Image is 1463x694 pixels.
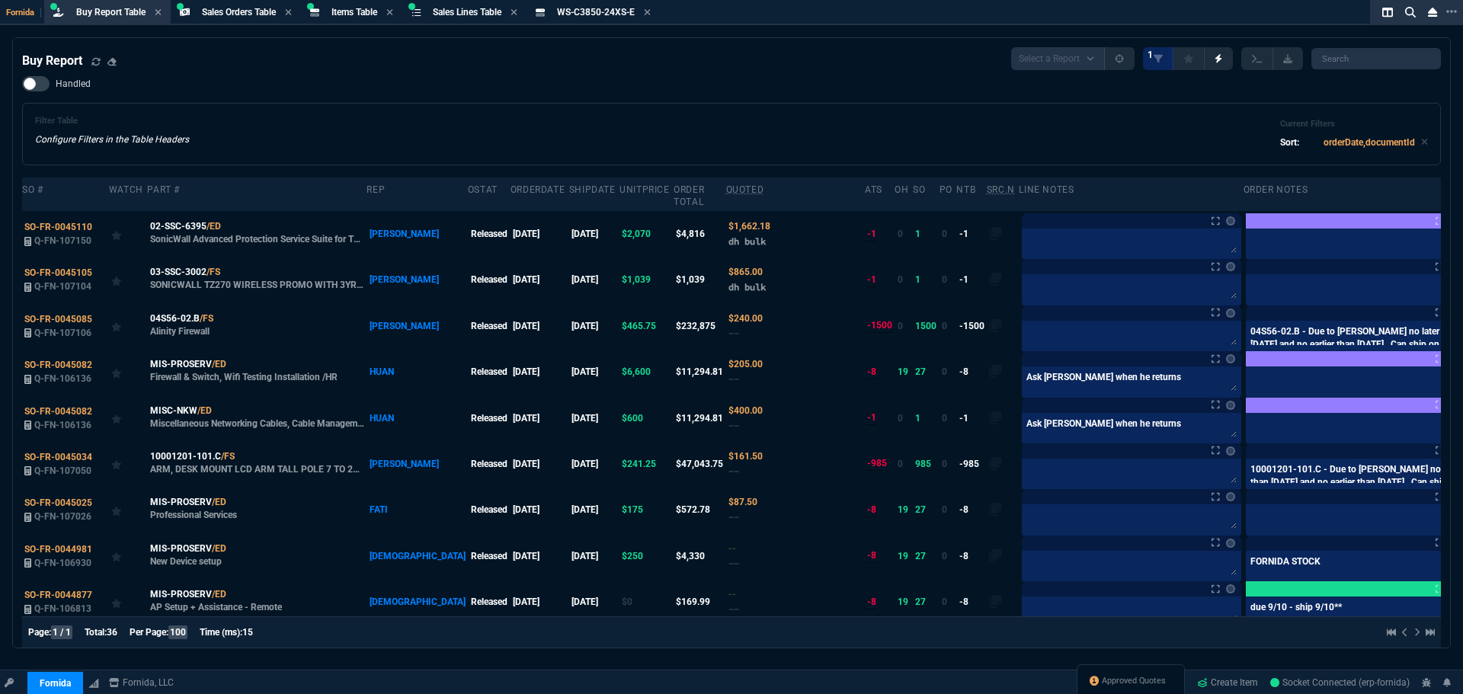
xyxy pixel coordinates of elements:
[433,7,501,18] span: Sales Lines Table
[34,420,91,430] span: Q-FN-106136
[111,545,145,567] div: Add to Watchlist
[511,257,569,302] td: [DATE]
[728,221,770,232] span: Quoted Cost
[511,441,569,487] td: [DATE]
[942,413,947,424] span: 0
[956,303,986,349] td: -1500
[150,542,212,555] span: MIS-PROSERV
[367,349,467,395] td: HUAN
[468,349,511,395] td: Released
[956,579,986,625] td: -8
[867,227,876,241] div: -1
[168,625,187,639] span: 100
[511,349,569,395] td: [DATE]
[150,404,197,417] span: MISC-NKW
[104,676,178,689] a: msbcCompanyName
[367,487,467,532] td: FATI
[674,211,725,257] td: $4,816
[942,596,947,607] span: 0
[111,408,145,429] div: Add to Watchlist
[22,184,43,196] div: SO #
[367,532,467,578] td: [DEMOGRAPHIC_DATA]
[913,349,939,395] td: 27
[150,509,237,521] p: Professional Services
[111,591,145,612] div: Add to Watchlist
[1399,3,1422,21] nx-icon: Search
[569,395,619,440] td: [DATE]
[34,373,91,384] span: Q-FN-106136
[728,281,766,293] span: dh bulk
[150,555,222,568] p: New Device setup
[147,257,367,302] td: SONICWALL TZ270 WIRELESS PROMO WITH 3YR ADVANCED AND 1YR CSE
[913,303,939,349] td: 1500
[569,487,619,532] td: [DATE]
[1280,119,1428,130] h6: Current Filters
[956,487,986,532] td: -8
[898,504,908,515] span: 19
[111,361,145,382] div: Add to Watchlist
[956,441,986,487] td: -985
[942,459,947,469] span: 0
[221,449,235,463] a: /FS
[942,229,947,239] span: 0
[367,257,467,302] td: [PERSON_NAME]
[24,497,92,508] span: SO-FR-0045025
[942,274,947,285] span: 0
[85,627,107,638] span: Total:
[867,318,892,333] div: -1500
[468,303,511,349] td: Released
[913,579,939,625] td: 27
[202,7,276,18] span: Sales Orders Table
[150,449,221,463] span: 10001201-101.C
[1019,184,1074,196] div: Line Notes
[24,314,92,325] span: SO-FR-0045085
[913,395,939,440] td: 1
[147,303,367,349] td: Alinity Firewall
[150,233,365,245] p: SonicWall Advanced Protection Service Suite for TZ470, 3 Years
[674,349,725,395] td: $11,294.81
[728,405,763,416] span: Quoted Cost
[1280,136,1299,149] p: Sort:
[35,116,189,126] h6: Filter Table
[867,411,876,425] div: -1
[111,499,145,520] div: Add to Watchlist
[367,211,467,257] td: [PERSON_NAME]
[619,441,674,487] td: $241.25
[913,487,939,532] td: 27
[200,312,213,325] a: /FS
[1191,671,1264,694] a: Create Item
[728,328,739,339] span: --
[34,465,91,476] span: Q-FN-107050
[898,274,903,285] span: 0
[24,406,92,417] span: SO-FR-0045082
[674,257,725,302] td: $1,039
[147,441,367,487] td: ARM, DESK MOUNT LCD ARM TALL POLE 7 TO 20 LBS WEIGHT CAPACITY POLISHED ALUMINUM
[511,211,569,257] td: [DATE]
[913,441,939,487] td: 985
[34,328,91,338] span: Q-FN-107106
[1270,676,1410,689] a: 7gAt79dG22Utk2MeAACB
[674,487,725,532] td: $572.78
[111,453,145,475] div: Add to Watchlist
[898,229,903,239] span: 0
[956,211,986,257] td: -1
[987,184,1015,195] abbr: Quote Sourcing Notes
[728,267,763,277] span: Quoted Cost
[728,451,763,462] span: Quoted Cost
[468,395,511,440] td: Released
[468,579,511,625] td: Released
[940,184,952,196] div: PO
[367,579,467,625] td: [DEMOGRAPHIC_DATA]
[34,558,91,568] span: Q-FN-106930
[867,503,876,517] div: -8
[674,532,725,578] td: $4,330
[155,7,162,19] nx-icon: Close Tab
[511,579,569,625] td: [DATE]
[34,235,91,246] span: Q-FN-107150
[569,349,619,395] td: [DATE]
[367,184,385,196] div: Rep
[867,595,876,609] div: -8
[674,303,725,349] td: $232,875
[619,579,674,625] td: $0
[150,357,212,371] span: MIS-PROSERV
